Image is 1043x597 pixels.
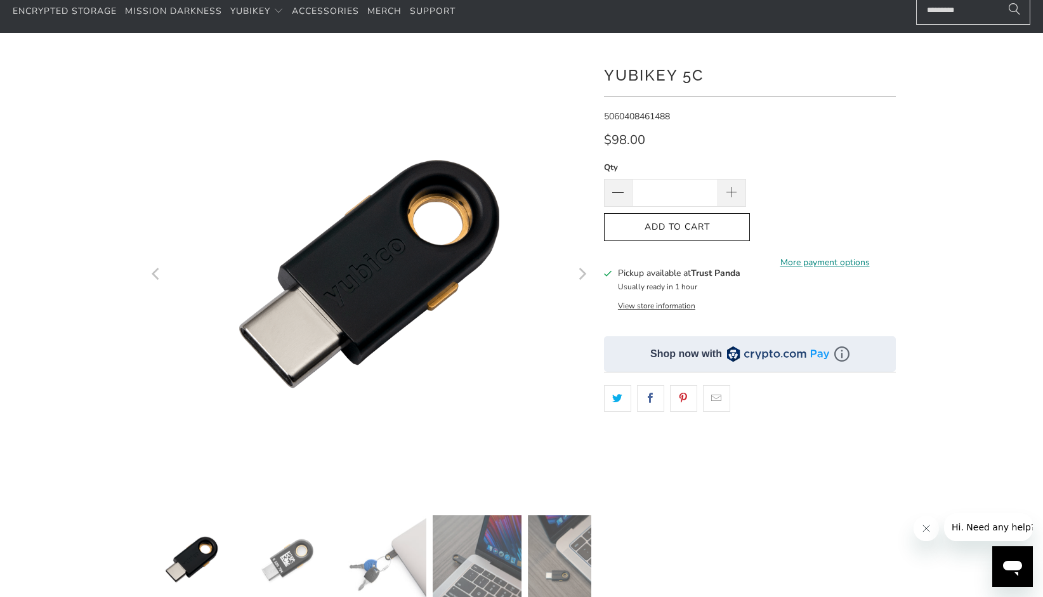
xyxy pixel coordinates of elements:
[618,282,697,292] small: Usually ready in 1 hour
[572,52,592,496] button: Next
[367,5,402,17] span: Merch
[604,110,670,122] span: 5060408461488
[618,266,740,280] h3: Pickup available at
[604,62,896,87] h1: YubiKey 5C
[8,9,91,19] span: Hi. Need any help?
[13,5,117,17] span: Encrypted Storage
[992,546,1033,587] iframe: Button to launch messaging window
[292,5,359,17] span: Accessories
[604,385,631,412] a: Share this on Twitter
[604,434,896,476] iframe: Reviews Widget
[617,222,737,233] span: Add to Cart
[691,267,740,279] b: Trust Panda
[944,513,1033,541] iframe: Message from company
[914,516,939,541] iframe: Close message
[637,385,664,412] a: Share this on Facebook
[410,5,456,17] span: Support
[147,52,591,496] a: YubiKey 5C - Trust Panda
[618,301,695,311] button: View store information
[650,347,722,361] div: Shop now with
[604,213,750,242] button: Add to Cart
[754,256,896,270] a: More payment options
[703,385,730,412] a: Email this to a friend
[147,52,167,496] button: Previous
[604,161,746,174] label: Qty
[604,131,645,148] span: $98.00
[125,5,222,17] span: Mission Darkness
[670,385,697,412] a: Share this on Pinterest
[230,5,270,17] span: YubiKey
